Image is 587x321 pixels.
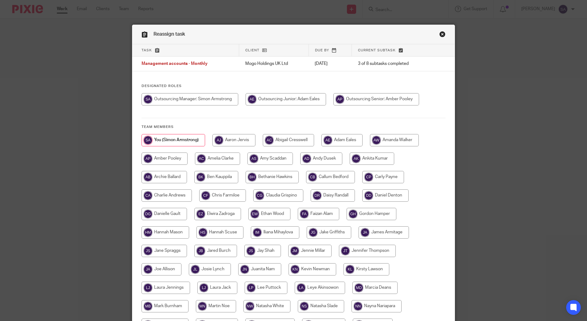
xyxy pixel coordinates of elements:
[315,61,345,67] p: [DATE]
[245,49,259,52] span: Client
[315,49,329,52] span: Due by
[142,84,445,89] h4: Designated Roles
[358,49,396,52] span: Current subtask
[154,32,185,37] span: Reassign task
[142,125,445,129] h4: Team members
[142,49,152,52] span: Task
[439,31,445,39] a: Close this dialog window
[142,62,208,66] span: Management accounts - Monthly
[245,61,302,67] p: Mogo Holdings UK Ltd
[352,57,431,71] td: 3 of 8 subtasks completed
